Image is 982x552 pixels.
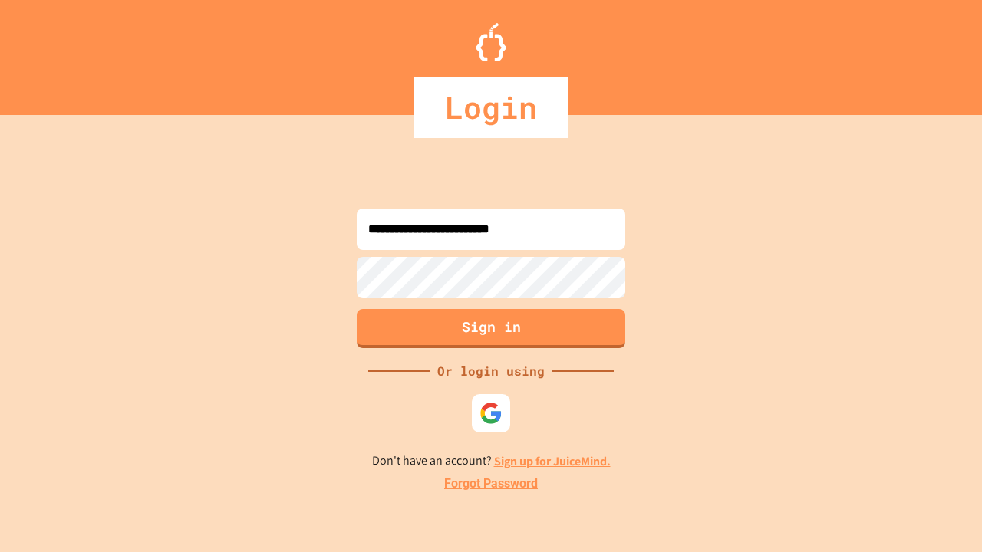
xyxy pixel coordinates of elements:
a: Forgot Password [444,475,538,493]
img: Logo.svg [476,23,506,61]
p: Don't have an account? [372,452,611,471]
img: google-icon.svg [479,402,503,425]
div: Login [414,77,568,138]
a: Sign up for JuiceMind. [494,453,611,469]
div: Or login using [430,362,552,380]
button: Sign in [357,309,625,348]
